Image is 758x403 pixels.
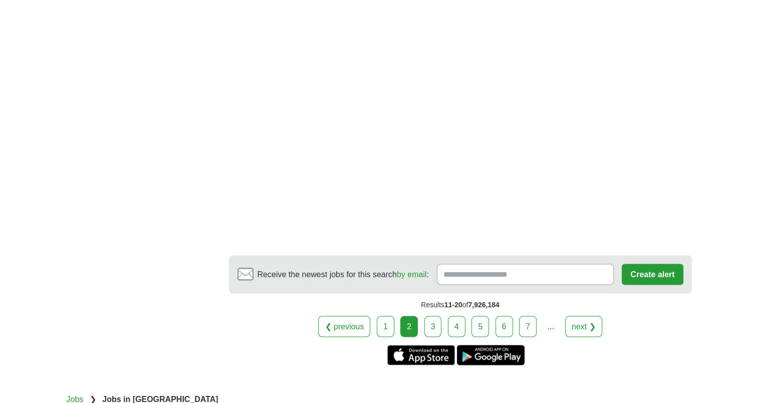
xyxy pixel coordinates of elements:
[565,316,602,337] a: next ❯
[387,345,455,365] a: Get the iPhone app
[541,316,561,336] div: ...
[229,293,692,316] div: Results of
[397,270,427,278] a: by email
[471,316,489,337] a: 5
[444,300,462,308] span: 11-20
[377,316,394,337] a: 1
[622,264,683,285] button: Create alert
[495,316,513,337] a: 6
[448,316,465,337] a: 4
[457,345,525,365] a: Get the Android app
[102,394,218,403] strong: Jobs in [GEOGRAPHIC_DATA]
[318,316,370,337] a: ❮ previous
[258,268,429,280] span: Receive the newest jobs for this search :
[424,316,442,337] a: 3
[67,394,84,403] a: Jobs
[90,394,96,403] span: ❯
[519,316,537,337] a: 7
[400,316,418,337] div: 2
[468,300,499,308] span: 7,926,184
